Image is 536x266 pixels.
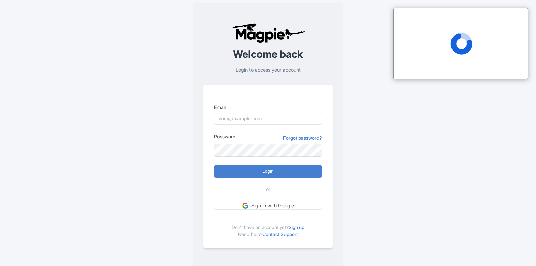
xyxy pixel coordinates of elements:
a: Sign in with Google [214,202,322,210]
span: Loading [450,33,472,55]
div: Don't have an account yet? Need help? [214,218,322,238]
input: you@example.com [214,112,322,125]
h2: Welcome back [203,49,333,60]
span: or [266,186,270,194]
img: logo-ab69f6fb50320c5b225c76a69d11143b.png [230,23,306,43]
input: Login [214,165,322,178]
img: google.svg [242,203,248,209]
p: Login to access your account [203,66,333,74]
a: Contact Support [262,231,298,237]
label: Email [214,104,322,111]
a: Forgot password? [283,134,322,141]
a: Sign up [289,224,304,230]
label: Password [214,133,235,140]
